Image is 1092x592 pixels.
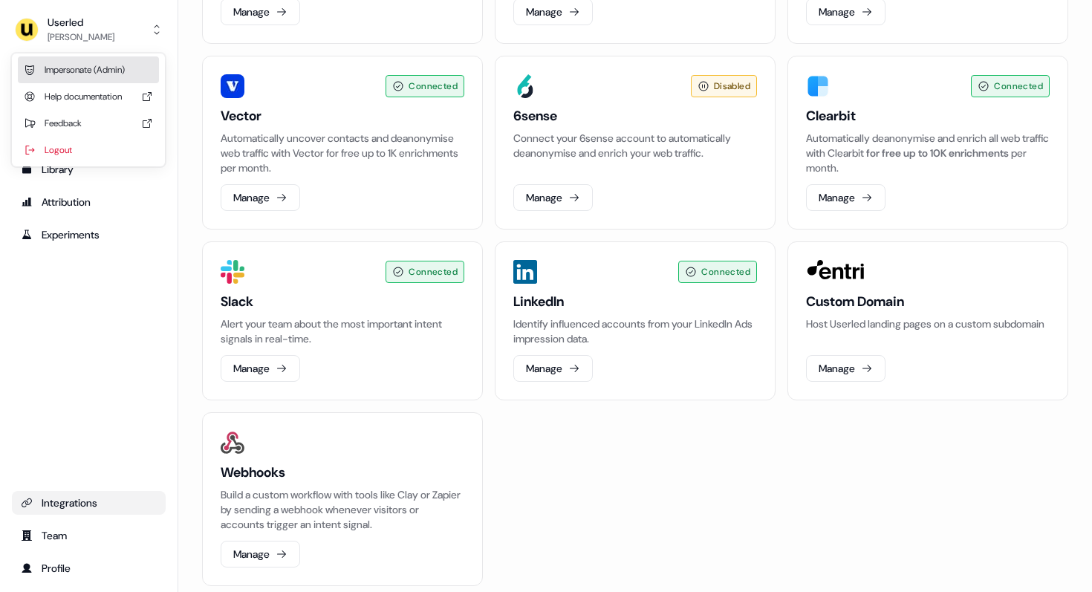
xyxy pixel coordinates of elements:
button: Userled[PERSON_NAME] [12,12,166,48]
div: Userled[PERSON_NAME] [12,53,165,166]
div: Feedback [18,110,159,137]
div: Logout [18,137,159,163]
div: Help documentation [18,83,159,110]
div: Impersonate (Admin) [18,56,159,83]
div: Userled [48,15,114,30]
div: [PERSON_NAME] [48,30,114,45]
